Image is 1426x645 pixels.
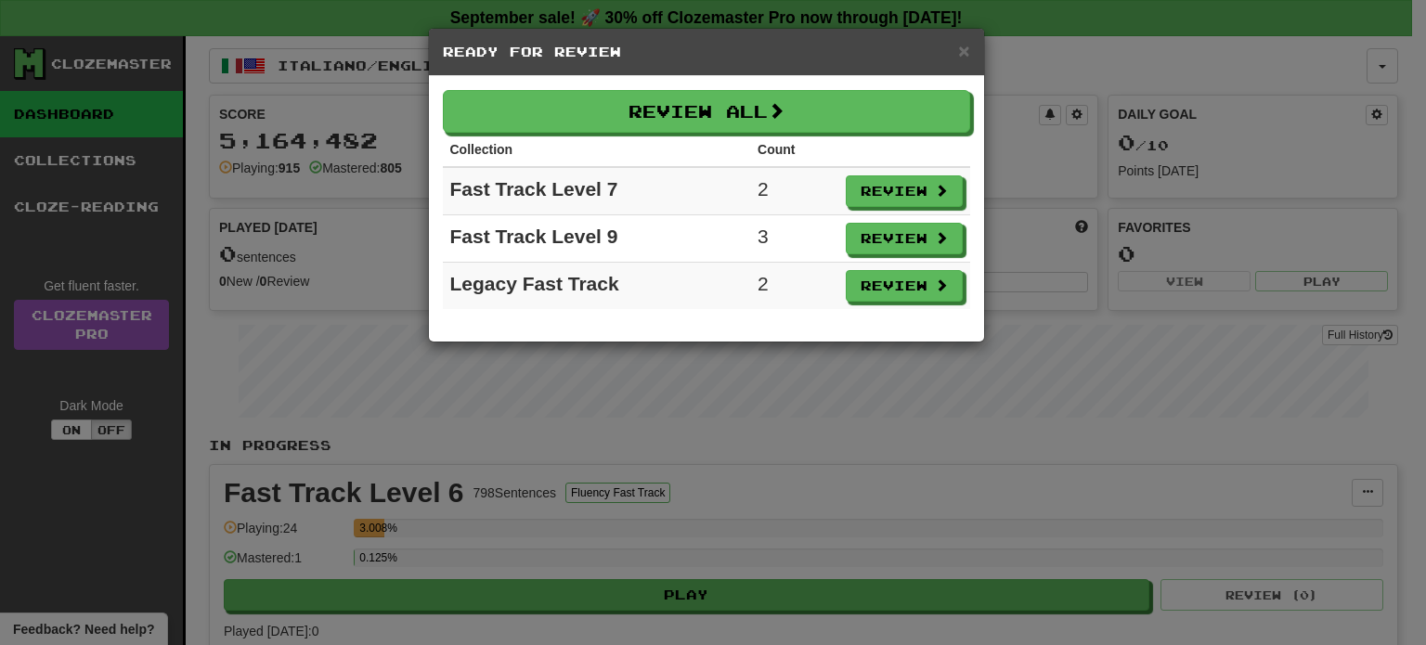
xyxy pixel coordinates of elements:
td: Legacy Fast Track [443,263,751,310]
button: Close [958,41,969,60]
td: 2 [750,167,837,215]
h5: Ready for Review [443,43,970,61]
span: × [958,40,969,61]
td: Fast Track Level 9 [443,215,751,263]
button: Review [846,223,963,254]
button: Review All [443,90,970,133]
td: 2 [750,263,837,310]
button: Review [846,270,963,302]
th: Collection [443,133,751,167]
td: 3 [750,215,837,263]
button: Review [846,175,963,207]
th: Count [750,133,837,167]
td: Fast Track Level 7 [443,167,751,215]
